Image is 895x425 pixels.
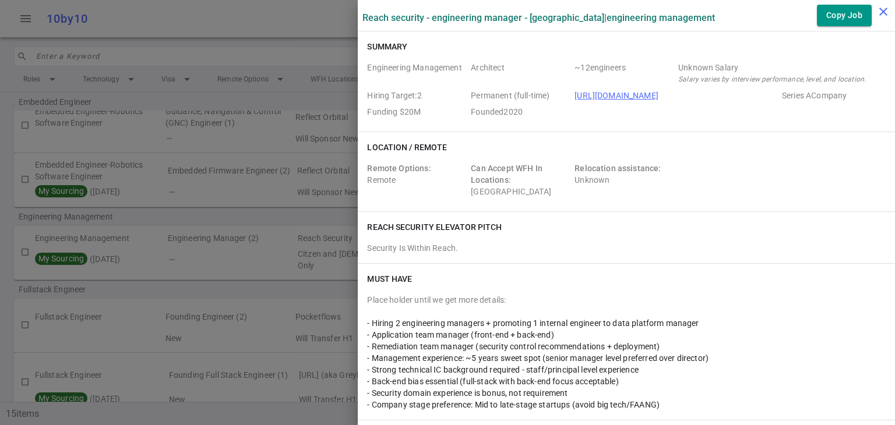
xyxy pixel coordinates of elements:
button: Copy Job [817,5,872,26]
div: Unknown [575,162,674,197]
span: Company URL [575,90,777,101]
div: [GEOGRAPHIC_DATA] [471,162,570,197]
span: Relocation assistance: [575,164,661,173]
span: Remote Options: [367,164,431,173]
span: - Company stage preference: Mid to late-stage startups (avoid big tech/FAANG) [367,400,660,409]
span: Employer Stage e.g. Series A [782,90,881,101]
span: Job Type [471,90,570,101]
span: Level [471,62,570,85]
h6: Reach Security elevator pitch [367,221,502,233]
i: Salary varies by interview performance, level, and location. [678,75,866,83]
span: Employer Founded [471,106,570,118]
div: Remote [367,162,466,197]
span: - Management experience: ~5 years sweet spot (senior manager level preferred over director) [367,353,709,363]
a: [URL][DOMAIN_NAME] [575,91,658,100]
h6: Location / Remote [367,141,447,153]
span: Hiring Target [367,90,466,101]
span: - Strong technical IC background required - staff/principal level experience [367,365,638,374]
span: - Application team manager (front-end + back-end) [367,330,554,339]
span: - Hiring 2 engineering managers + promoting 1 internal engineer to data platform manager [367,318,699,328]
div: Place holder until we get more details: [367,294,886,306]
i: close [876,5,890,19]
span: - Security domain experience is bonus, not requirement [367,388,568,398]
h6: Must Have [367,273,412,285]
div: Security Is Within Reach. [367,242,886,254]
span: - Remediation team manager (security control recommendations + deployment) [367,342,660,351]
div: Salary Range [678,62,881,73]
span: Roles [367,62,466,85]
h6: Summary [367,41,407,52]
label: Reach Security - Engineering Manager - [GEOGRAPHIC_DATA] | Engineering Management [362,12,715,23]
span: Team Count [575,62,674,85]
span: Can Accept WFH In Locations: [471,164,542,185]
span: Employer Founding [367,106,466,118]
span: - Back-end bias essential (full-stack with back-end focus acceptable) [367,377,618,386]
